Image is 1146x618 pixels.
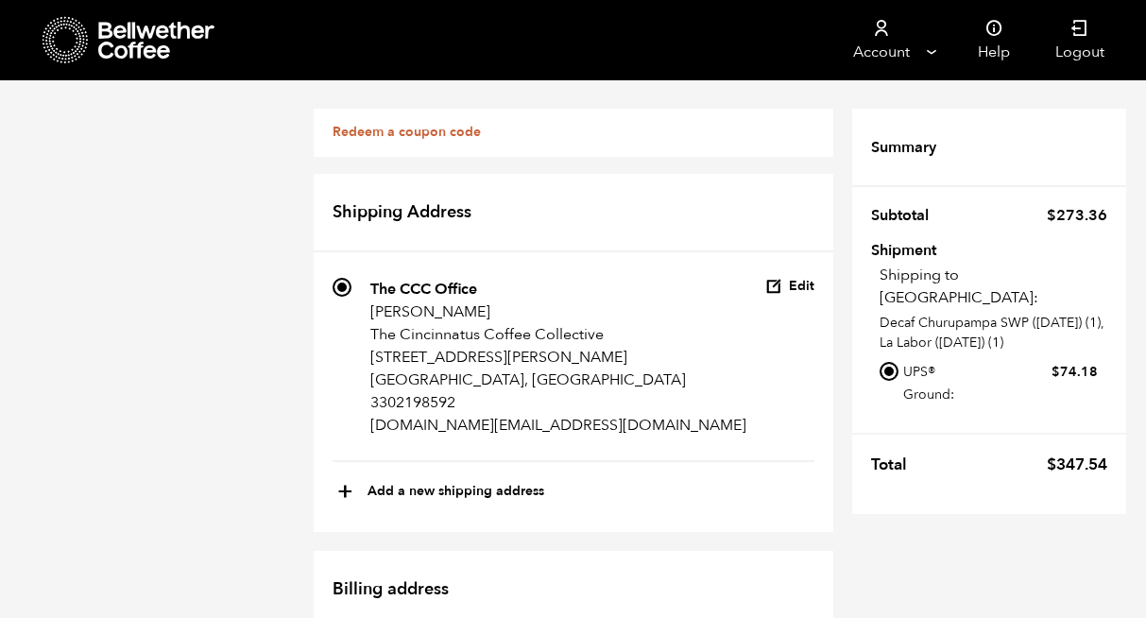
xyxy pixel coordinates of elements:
[370,346,746,369] p: [STREET_ADDRESS][PERSON_NAME]
[880,313,1107,352] p: Decaf Churupampa SWP ([DATE]) (1), La Labor ([DATE]) (1)
[880,264,1107,309] p: Shipping to [GEOGRAPHIC_DATA]:
[333,123,481,141] a: Redeem a coupon code
[314,174,833,253] h2: Shipping Address
[370,323,746,346] p: The Cincinnatus Coffee Collective
[1047,205,1107,226] bdi: 273.36
[871,196,940,235] th: Subtotal
[903,359,1097,406] label: UPS® Ground:
[1052,363,1098,381] bdi: 74.18
[370,279,477,300] strong: The CCC Office
[871,243,980,255] th: Shipment
[333,278,351,297] input: The CCC Office [PERSON_NAME] The Cincinnatus Coffee Collective [STREET_ADDRESS][PERSON_NAME] [GEO...
[871,444,918,486] th: Total
[871,128,948,167] th: Summary
[1047,454,1056,475] span: $
[765,278,814,296] button: Edit
[337,476,544,508] button: +Add a new shipping address
[370,391,746,414] p: 3302198592
[370,414,746,437] p: [DOMAIN_NAME][EMAIL_ADDRESS][DOMAIN_NAME]
[1047,205,1056,226] span: $
[1052,363,1060,381] span: $
[1047,454,1107,475] bdi: 347.54
[337,476,353,508] span: +
[370,369,746,391] p: [GEOGRAPHIC_DATA], [GEOGRAPHIC_DATA]
[370,300,746,323] p: [PERSON_NAME]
